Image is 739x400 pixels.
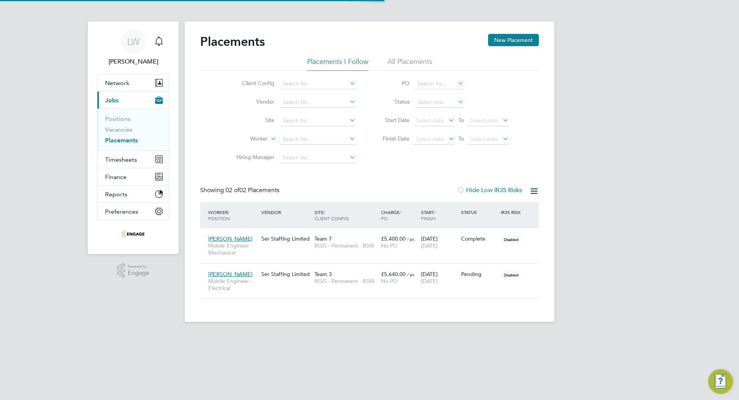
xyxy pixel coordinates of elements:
a: [PERSON_NAME]Mobile Engineer - ElectricalSer Staffing LimitedTeam 3BGIS - Permanent - BSM£5,640.0... [206,266,539,273]
label: Hide Low IR35 Risks [457,186,522,194]
li: All Placements [388,57,432,71]
span: BGIS - Permanent - BSM [314,242,377,249]
span: [DATE] [421,278,438,285]
input: Search for... [280,79,356,89]
span: 02 of [226,186,239,194]
div: Status [459,205,499,219]
a: Powered byEngage [117,263,150,278]
div: Ser Staffing Limited [259,231,313,246]
label: Hiring Manager [230,154,274,161]
span: / PO [381,209,401,221]
span: Preferences [105,208,138,215]
span: / Client Config [314,209,349,221]
span: To [456,134,466,144]
span: Engage [128,270,149,276]
span: [PERSON_NAME] [208,235,252,242]
button: Timesheets [97,151,169,168]
div: Site [313,205,379,225]
span: Team 3 [314,271,332,278]
span: BGIS - Permanent - BSM [314,278,377,285]
div: Ser Staffing Limited [259,267,313,281]
span: Select date [416,117,444,124]
label: Finish Date [375,135,410,142]
span: Timesheets [105,156,137,163]
span: £5,640.00 [381,271,406,278]
label: Site [230,117,274,124]
div: Vendor [259,205,313,219]
span: Network [105,79,129,87]
div: Complete [461,235,497,242]
span: Select date [470,117,498,124]
label: Client Config [230,80,274,87]
span: / Finish [421,209,436,221]
h2: Placements [200,34,265,49]
span: / pc [407,271,415,277]
div: Charge [379,205,419,225]
span: 02 Placements [226,186,279,194]
label: Start Date [375,117,410,124]
button: Preferences [97,203,169,220]
div: IR35 Risk [499,205,525,219]
span: Powered by [128,263,149,270]
input: Search for... [415,79,464,89]
label: Worker [224,135,268,143]
span: Team 7 [314,235,332,242]
label: Vendor [230,98,274,105]
input: Search for... [280,115,356,126]
span: Mobile Engineer - Mechanical [208,242,257,256]
li: Placements I Follow [307,57,368,71]
div: Start [419,205,459,225]
div: Worker [206,205,259,225]
a: Positions [105,115,130,122]
a: Placements [105,137,138,144]
button: Jobs [97,92,169,109]
span: Reports [105,191,127,198]
a: LW[PERSON_NAME] [97,29,169,66]
span: Select date [416,136,444,142]
span: £5,400.00 [381,235,406,242]
span: No PO [381,242,398,249]
a: Go to home page [97,228,169,240]
button: Engage Resource Center [708,369,733,394]
span: [DATE] [421,242,438,249]
div: [DATE] [419,231,459,253]
button: Finance [97,168,169,185]
span: Disabled [501,234,522,244]
input: Search for... [280,152,356,163]
div: Pending [461,271,497,278]
div: [DATE] [419,267,459,288]
button: New Placement [488,34,539,46]
a: Vacancies [105,126,132,133]
span: Jobs [105,97,119,104]
div: Showing [200,186,281,194]
span: [PERSON_NAME] [208,271,252,278]
span: Disabled [501,270,522,280]
input: Select one [415,97,464,108]
span: Finance [105,173,127,181]
span: No PO [381,278,398,285]
input: Search for... [280,97,356,108]
input: Search for... [280,134,356,145]
span: To [456,115,466,125]
a: [PERSON_NAME]Mobile Engineer - MechanicalSer Staffing LimitedTeam 7BGIS - Permanent - BSM£5,400.0... [206,231,539,238]
div: Jobs [97,109,169,151]
span: Mobile Engineer - Electrical [208,278,257,291]
nav: Main navigation [88,22,179,254]
label: Status [375,98,410,105]
span: Liam Wright [97,57,169,66]
span: LW [127,37,140,47]
span: / Position [208,209,230,221]
img: serlimited-logo-retina.png [122,228,145,240]
span: Select date [470,136,498,142]
label: PO [375,80,410,87]
span: / pc [407,236,415,242]
button: Network [97,74,169,91]
button: Reports [97,186,169,203]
